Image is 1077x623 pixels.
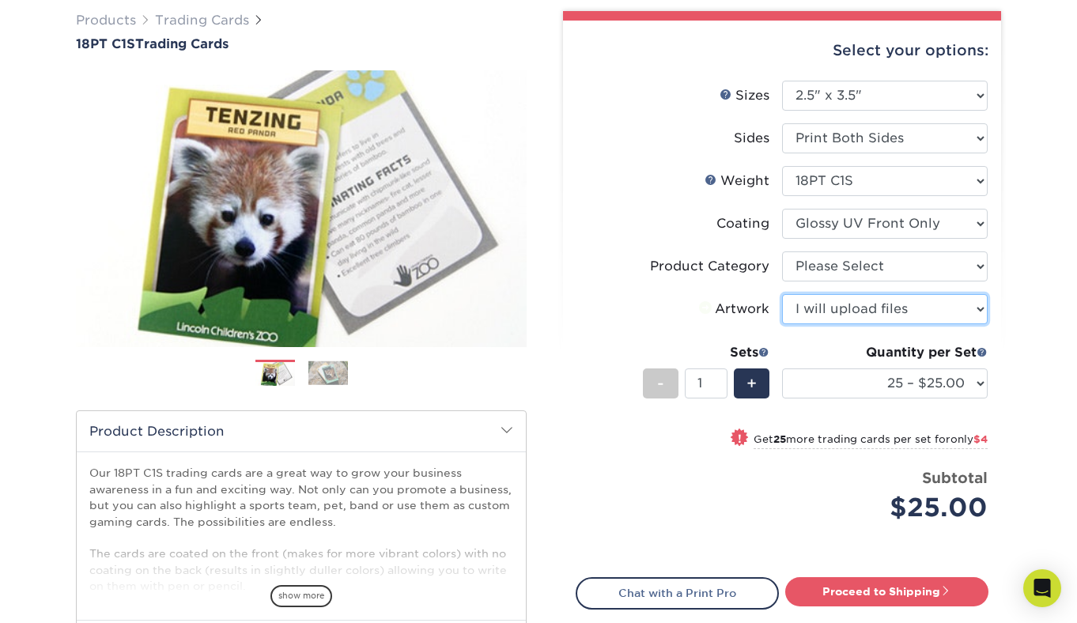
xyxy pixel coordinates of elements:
div: Quantity per Set [782,343,988,362]
h1: Trading Cards [76,36,527,51]
span: show more [270,585,332,606]
div: Open Intercom Messenger [1023,569,1061,607]
div: Coating [716,214,769,233]
a: Products [76,13,136,28]
div: Artwork [696,300,769,319]
div: Select your options: [576,21,988,81]
div: Sets [643,343,769,362]
div: Sizes [720,86,769,105]
strong: 25 [773,433,786,445]
span: + [746,372,757,395]
strong: Subtotal [922,469,988,486]
a: 18PT C1STrading Cards [76,36,527,51]
span: - [657,372,664,395]
p: Our 18PT C1S trading cards are a great way to grow your business awareness in a fun and exciting ... [89,465,513,594]
div: $25.00 [794,489,988,527]
img: Trading Cards 02 [308,361,348,385]
a: Chat with a Print Pro [576,577,779,609]
a: Proceed to Shipping [785,577,988,606]
small: Get more trading cards per set for [754,433,988,449]
div: Weight [705,172,769,191]
span: 18PT C1S [76,36,135,51]
img: Trading Cards 01 [255,361,295,388]
img: 18PT C1S 01 [76,53,527,364]
h2: Product Description [77,411,526,451]
span: $4 [973,433,988,445]
a: Trading Cards [155,13,249,28]
div: Product Category [650,257,769,276]
span: only [950,433,988,445]
div: Sides [734,129,769,148]
span: ! [738,430,742,447]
